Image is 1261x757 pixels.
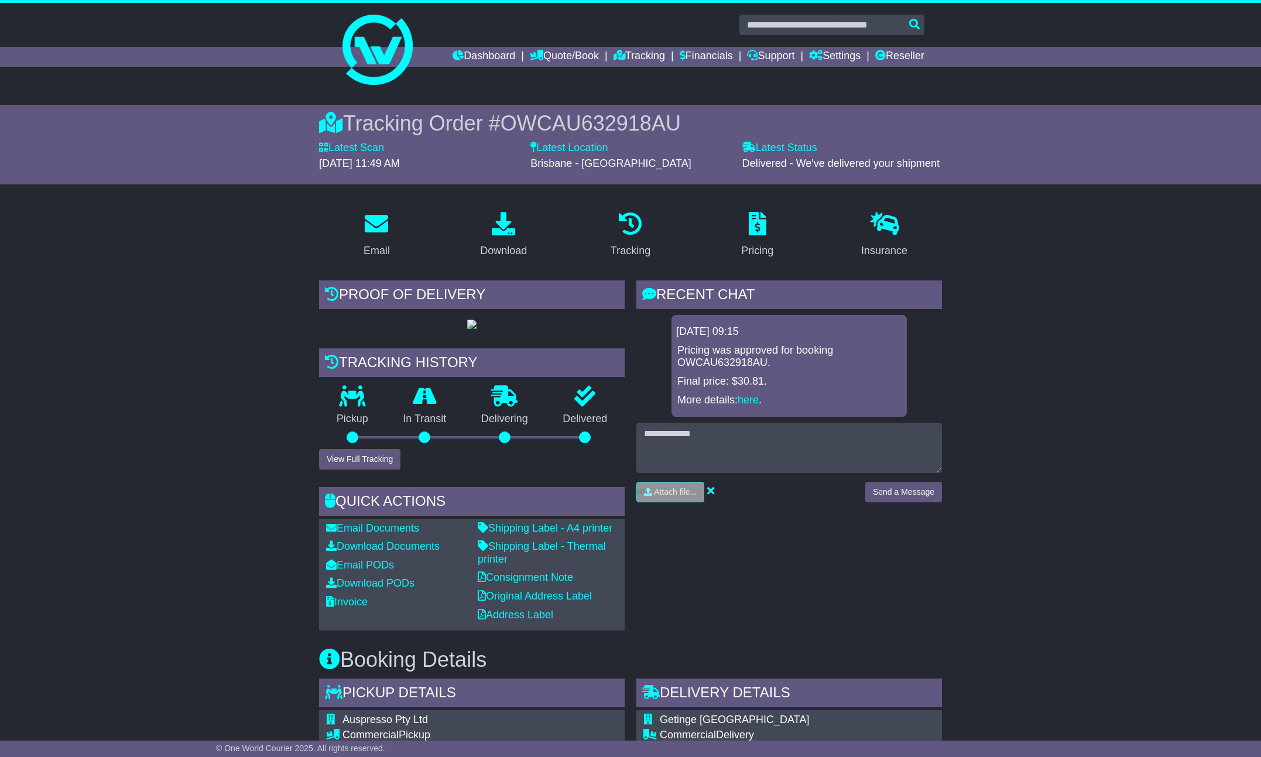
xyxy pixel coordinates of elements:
a: Email PODs [326,559,394,571]
a: Download [472,208,534,263]
p: Final price: $30.81. [677,375,901,388]
div: Download [480,243,527,259]
a: Shipping Label - A4 printer [478,522,612,534]
label: Latest Status [742,142,817,155]
span: © One World Courier 2025. All rights reserved. [216,744,385,753]
a: Reseller [875,47,924,67]
a: Consignment Note [478,571,573,583]
p: Delivering [464,413,546,426]
div: Proof of Delivery [319,280,625,312]
img: GetPodImage [467,320,477,329]
a: Pricing [734,208,781,263]
a: Financials [680,47,733,67]
a: Insurance [854,208,915,263]
p: Pickup [319,413,386,426]
a: Tracking [603,208,658,263]
a: Address Label [478,609,553,621]
div: RECENT CHAT [636,280,942,312]
div: Tracking [611,243,650,259]
div: Pickup [342,729,618,742]
div: Email [364,243,390,259]
p: In Transit [386,413,464,426]
a: Download PODs [326,577,414,589]
span: Brisbane - [GEOGRAPHIC_DATA] [530,157,691,169]
a: Dashboard [453,47,515,67]
span: Auspresso Pty Ltd [342,714,428,725]
div: Pricing [741,243,773,259]
a: Tracking [614,47,665,67]
div: Delivery Details [636,679,942,710]
div: Pickup Details [319,679,625,710]
a: Invoice [326,596,368,608]
a: Email Documents [326,522,419,534]
button: Send a Message [865,482,942,502]
div: Insurance [861,243,907,259]
span: Commercial [660,729,716,741]
h3: Booking Details [319,648,942,672]
span: Commercial [342,729,399,741]
label: Latest Scan [319,142,384,155]
span: Getinge [GEOGRAPHIC_DATA] [660,714,809,725]
div: Tracking Order # [319,111,942,136]
div: Quick Actions [319,487,625,519]
span: OWCAU632918AU [501,111,681,135]
div: [DATE] 09:15 [676,326,902,338]
a: Settings [809,47,861,67]
a: Quote/Book [530,47,599,67]
a: Download Documents [326,540,440,552]
label: Latest Location [530,142,608,155]
button: View Full Tracking [319,449,400,470]
a: here [738,394,759,406]
a: Shipping Label - Thermal printer [478,540,606,565]
div: Delivery [660,729,935,742]
a: Email [356,208,398,263]
p: More details: . [677,394,901,407]
p: Pricing was approved for booking OWCAU632918AU. [677,344,901,369]
p: Delivered [546,413,625,426]
span: Delivered - We've delivered your shipment [742,157,940,169]
span: [DATE] 11:49 AM [319,157,400,169]
a: Support [747,47,794,67]
a: Original Address Label [478,590,592,602]
div: Tracking history [319,348,625,380]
